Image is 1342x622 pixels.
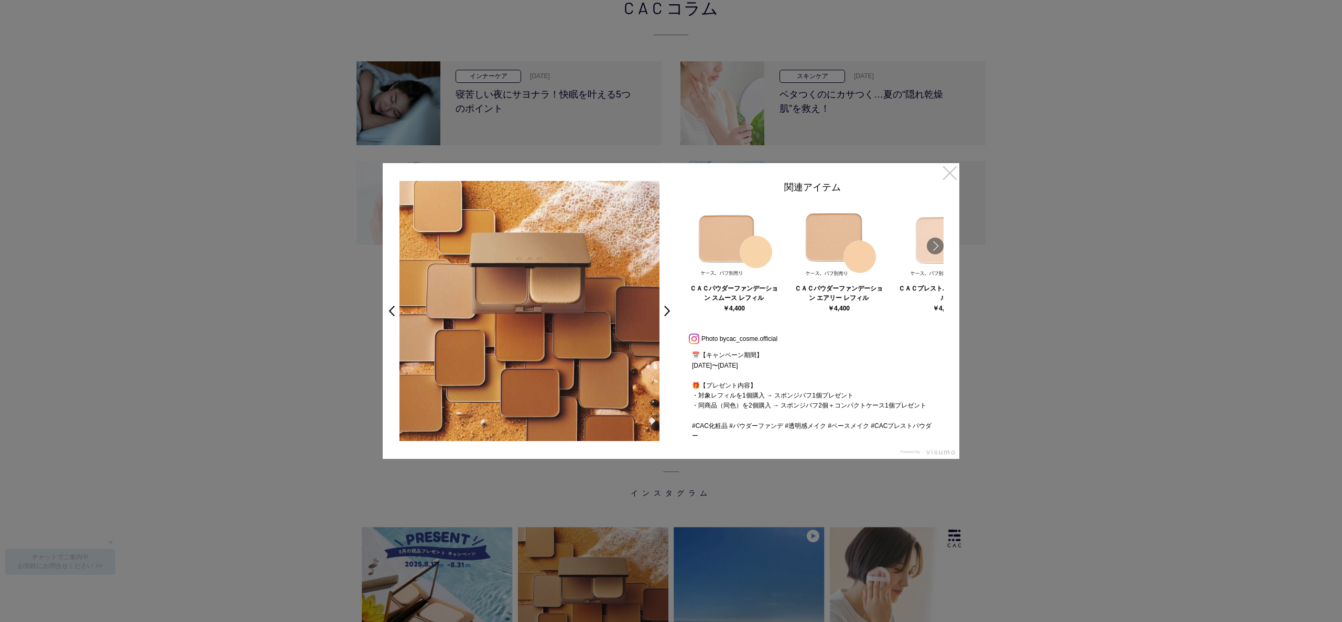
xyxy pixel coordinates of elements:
[695,201,773,280] img: 060201.jpg
[799,201,878,280] img: 060211.jpg
[726,335,777,342] a: cac_cosme.official
[399,181,659,441] img: e9080f10-2027-488a-ba1e-c299b2182364-large.jpg
[828,305,850,312] div: ￥4,400
[663,302,677,320] a: >
[927,238,944,254] a: Next
[933,305,955,312] div: ￥4,400
[904,201,983,280] img: 060217.jpg
[701,333,726,345] span: Photo by
[723,305,745,312] div: ￥4,400
[940,163,959,182] a: ×
[688,284,780,303] div: ＣＡＣパウダーファンデーション スムース レフィル
[382,302,396,320] a: <
[681,181,944,198] div: 関連アイテム
[897,284,990,303] div: ＣＡＣプレストパウダー レフィル
[793,284,885,303] div: ＣＡＣパウダーファンデーション エアリー レフィル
